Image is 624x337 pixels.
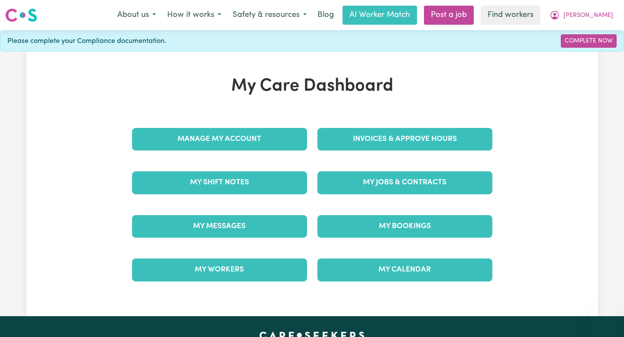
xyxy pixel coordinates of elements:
a: Blog [312,6,339,25]
button: About us [112,6,162,24]
span: Please complete your Compliance documentation. [7,36,166,46]
a: My Workers [132,258,307,281]
a: My Shift Notes [132,171,307,194]
a: My Jobs & Contracts [317,171,492,194]
a: Complete Now [561,34,617,48]
img: Careseekers logo [5,7,37,23]
iframe: Button to launch messaging window [589,302,617,330]
a: AI Worker Match [343,6,417,25]
h1: My Care Dashboard [127,76,498,97]
a: Post a job [424,6,474,25]
button: My Account [544,6,619,24]
span: [PERSON_NAME] [563,11,613,20]
button: Safety & resources [227,6,312,24]
a: My Bookings [317,215,492,238]
a: Manage My Account [132,128,307,151]
a: My Messages [132,215,307,238]
button: How it works [162,6,227,24]
a: Careseekers logo [5,5,37,25]
a: Invoices & Approve Hours [317,128,492,151]
a: My Calendar [317,258,492,281]
a: Find workers [481,6,540,25]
